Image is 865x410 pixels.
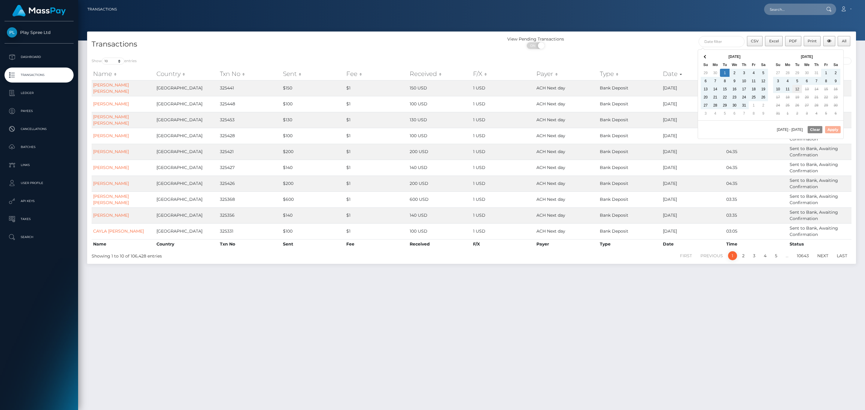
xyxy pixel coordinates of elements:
[408,239,472,249] th: Received
[218,68,282,80] th: Txn No: activate to sort column ascending
[93,181,129,186] a: [PERSON_NAME]
[661,191,725,207] td: [DATE]
[93,194,129,205] a: [PERSON_NAME] [PERSON_NAME]
[155,80,218,96] td: [GEOGRAPHIC_DATA]
[93,213,129,218] a: [PERSON_NAME]
[821,101,831,109] td: 29
[783,53,831,61] th: [DATE]
[536,85,565,91] span: ACH Next day
[5,176,74,191] a: User Profile
[598,191,662,207] td: Bank Deposit
[661,96,725,112] td: [DATE]
[345,176,408,191] td: $1
[536,133,565,138] span: ACH Next day
[792,85,802,93] td: 12
[710,109,720,117] td: 4
[536,165,565,170] span: ACH Next day
[725,144,788,160] td: 04:35
[758,101,768,109] td: 2
[218,96,282,112] td: 325448
[720,93,730,101] td: 22
[598,207,662,223] td: Bank Deposit
[102,58,124,65] select: Showentries
[7,53,71,62] p: Dashboard
[598,223,662,239] td: Bank Deposit
[345,96,408,112] td: $1
[661,176,725,191] td: [DATE]
[7,143,71,152] p: Batches
[701,77,710,85] td: 6
[472,239,535,249] th: F/X
[661,160,725,176] td: [DATE]
[93,114,129,126] a: [PERSON_NAME] [PERSON_NAME]
[92,68,155,80] th: Name: activate to sort column ascending
[281,80,345,96] td: $150
[812,93,821,101] td: 21
[281,128,345,144] td: $100
[661,68,725,80] th: Date: activate to sort column ascending
[5,50,74,65] a: Dashboard
[710,101,720,109] td: 28
[783,77,792,85] td: 4
[345,112,408,128] td: $1
[281,223,345,239] td: $100
[92,251,403,259] div: Showing 1 to 10 of 106,428 entries
[472,112,535,128] td: 1 USD
[773,61,783,69] th: Su
[730,109,739,117] td: 6
[92,39,467,50] h4: Transactions
[155,176,218,191] td: [GEOGRAPHIC_DATA]
[526,42,541,49] span: ON
[345,128,408,144] td: $1
[7,89,71,98] p: Ledger
[281,176,345,191] td: $200
[783,93,792,101] td: 18
[345,191,408,207] td: $1
[7,27,17,38] img: Play Spree Ltd
[7,71,71,80] p: Transactions
[536,181,565,186] span: ACH Next day
[598,96,662,112] td: Bank Deposit
[720,109,730,117] td: 5
[93,82,129,94] a: [PERSON_NAME] [PERSON_NAME]
[5,122,74,137] a: Cancellations
[472,80,535,96] td: 1 USD
[701,85,710,93] td: 13
[701,101,710,109] td: 27
[699,36,745,47] input: Date filter
[701,61,710,69] th: Su
[408,68,472,80] th: Received: activate to sort column ascending
[92,58,137,65] label: Show entries
[831,69,840,77] td: 2
[281,160,345,176] td: $140
[758,69,768,77] td: 5
[218,160,282,176] td: 325427
[728,251,737,260] a: 1
[739,69,749,77] td: 3
[472,96,535,112] td: 1 USD
[788,223,851,239] td: Sent to Bank, Awaiting Confirmation
[218,207,282,223] td: 325356
[472,68,535,80] th: F/X: activate to sort column ascending
[281,96,345,112] td: $100
[218,239,282,249] th: Txn No
[730,101,739,109] td: 30
[720,85,730,93] td: 15
[831,85,840,93] td: 16
[788,176,851,191] td: Sent to Bank, Awaiting Confirmation
[701,109,710,117] td: 3
[773,93,783,101] td: 17
[93,133,129,138] a: [PERSON_NAME]
[661,239,725,249] th: Date
[281,191,345,207] td: $600
[7,161,71,170] p: Links
[812,61,821,69] th: Th
[536,197,565,202] span: ACH Next day
[345,144,408,160] td: $1
[218,144,282,160] td: 325421
[831,109,840,117] td: 6
[792,61,802,69] th: Tu
[472,223,535,239] td: 1 USD
[821,69,831,77] td: 1
[812,77,821,85] td: 7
